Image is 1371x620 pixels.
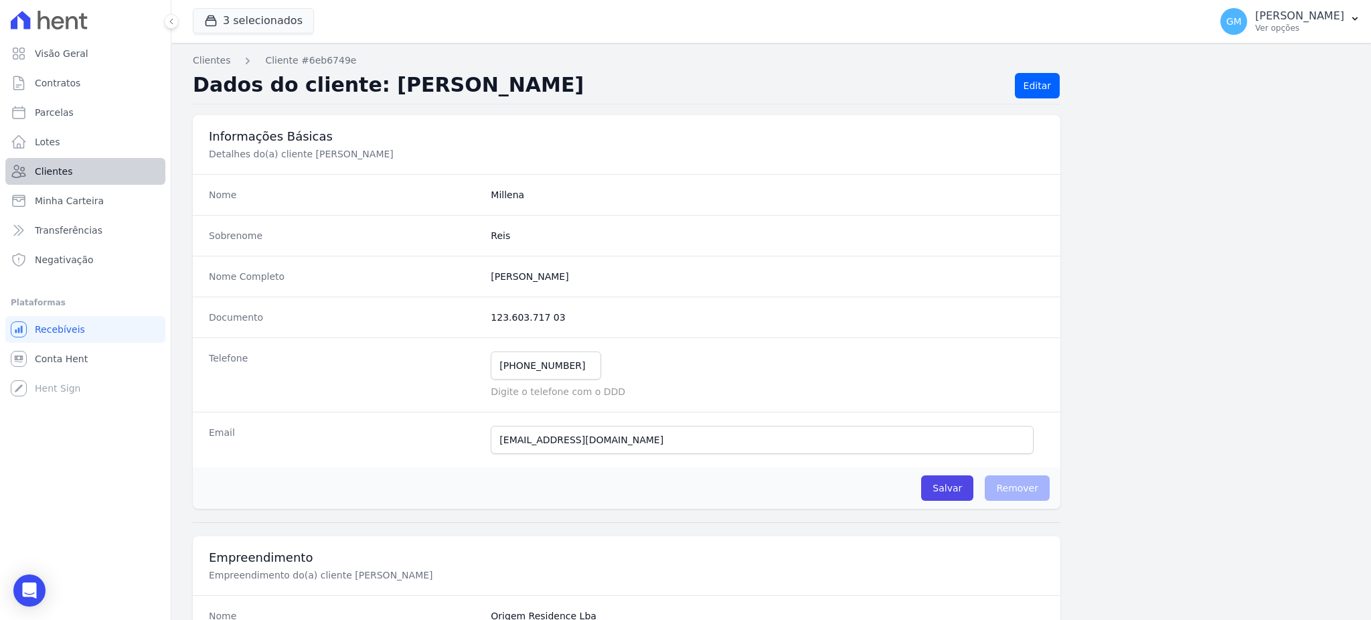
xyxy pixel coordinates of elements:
[5,217,165,244] a: Transferências
[5,129,165,155] a: Lotes
[265,54,356,68] a: Cliente #6eb6749e
[5,187,165,214] a: Minha Carteira
[491,311,1044,324] dd: 123.603.717 03
[193,73,1004,98] h2: Dados do cliente: [PERSON_NAME]
[5,99,165,126] a: Parcelas
[193,8,314,33] button: 3 selecionados
[209,352,480,398] dt: Telefone
[5,246,165,273] a: Negativação
[209,270,480,283] dt: Nome Completo
[209,550,1044,566] h3: Empreendimento
[209,229,480,242] dt: Sobrenome
[985,475,1050,501] span: Remover
[5,40,165,67] a: Visão Geral
[5,345,165,372] a: Conta Hent
[491,229,1044,242] dd: Reis
[35,194,104,208] span: Minha Carteira
[13,574,46,607] div: Open Intercom Messenger
[209,568,659,582] p: Empreendimento do(a) cliente [PERSON_NAME]
[35,135,60,149] span: Lotes
[35,165,72,178] span: Clientes
[35,323,85,336] span: Recebíveis
[35,76,80,90] span: Contratos
[209,147,659,161] p: Detalhes do(a) cliente [PERSON_NAME]
[5,316,165,343] a: Recebíveis
[193,54,1350,68] nav: Breadcrumb
[209,311,480,324] dt: Documento
[193,54,230,68] a: Clientes
[1210,3,1371,40] button: GM [PERSON_NAME] Ver opções
[491,270,1044,283] dd: [PERSON_NAME]
[209,129,1044,145] h3: Informações Básicas
[1226,17,1242,26] span: GM
[35,253,94,266] span: Negativação
[35,224,102,237] span: Transferências
[491,188,1044,202] dd: Millena
[921,475,973,501] input: Salvar
[491,385,1044,398] p: Digite o telefone com o DDD
[35,47,88,60] span: Visão Geral
[1255,23,1344,33] p: Ver opções
[5,70,165,96] a: Contratos
[209,188,480,202] dt: Nome
[5,158,165,185] a: Clientes
[11,295,160,311] div: Plataformas
[35,106,74,119] span: Parcelas
[35,352,88,366] span: Conta Hent
[1015,73,1060,98] a: Editar
[209,426,480,454] dt: Email
[1255,9,1344,23] p: [PERSON_NAME]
